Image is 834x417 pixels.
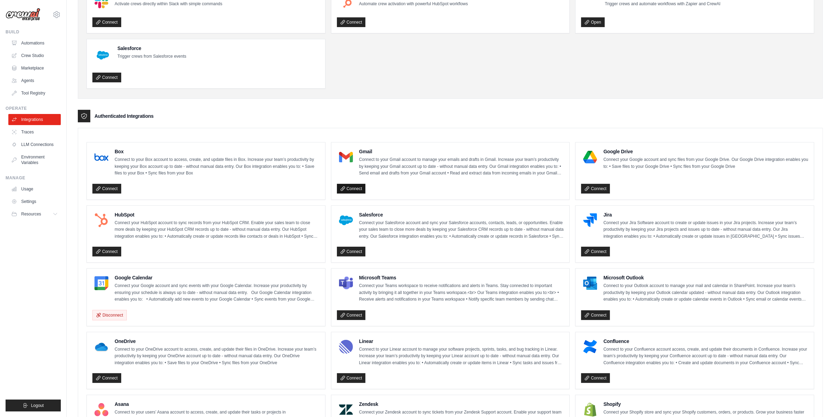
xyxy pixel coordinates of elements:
p: Connect to your Box account to access, create, and update files in Box. Increase your team’s prod... [115,156,320,177]
h4: Gmail [359,148,564,155]
img: Gmail Logo [339,150,353,164]
a: Connect [92,184,121,194]
a: Connect [337,373,366,383]
a: Agents [8,75,61,86]
h4: Zendesk [359,401,564,408]
div: Operate [6,106,61,111]
p: Connect your Teams workspace to receive notifications and alerts in Teams. Stay connected to impo... [359,283,564,303]
a: Connect [92,73,121,82]
p: Connect your Google account and sync files from your Google Drive. Our Google Drive integration e... [603,156,808,170]
img: Google Drive Logo [583,150,597,164]
img: Jira Logo [583,213,597,227]
h4: Salesforce [117,45,186,52]
a: Traces [8,126,61,138]
img: Salesforce Logo [339,213,353,227]
h4: Salesforce [359,211,564,218]
img: Microsoft Outlook Logo [583,276,597,290]
a: Connect [337,247,366,256]
img: Confluence Logo [583,340,597,354]
p: Trigger crews and automate workflows with Zapier and CrewAI [605,1,720,8]
a: Connect [581,310,610,320]
p: Connect to your Confluence account access, create, and update their documents in Confluence. Incr... [603,346,808,367]
h4: Google Drive [603,148,808,155]
a: Integrations [8,114,61,125]
a: LLM Connections [8,139,61,150]
p: Connect to your Outlook account to manage your mail and calendar in SharePoint. Increase your tea... [603,283,808,303]
h4: Google Calendar [115,274,320,281]
a: Connect [581,373,610,383]
img: Logo [6,8,40,21]
a: Connect [337,310,366,320]
p: Connect to your Gmail account to manage your emails and drafts in Gmail. Increase your team’s pro... [359,156,564,177]
h4: OneDrive [115,338,320,345]
h3: Authenticated Integrations [94,113,154,120]
button: Resources [8,208,61,220]
img: Shopify Logo [583,403,597,417]
a: Connect [337,184,366,194]
h4: Microsoft Teams [359,274,564,281]
img: HubSpot Logo [94,213,108,227]
a: Connect [92,17,121,27]
a: Crew Studio [8,50,61,61]
a: Connect [337,17,366,27]
img: OneDrive Logo [94,340,108,354]
button: Logout [6,400,61,411]
a: Open [581,17,604,27]
a: Environment Variables [8,152,61,168]
div: Build [6,29,61,35]
button: Disconnect [92,310,127,320]
p: Trigger crews from Salesforce events [117,53,186,60]
a: Usage [8,183,61,195]
a: Connect [581,247,610,256]
span: Resources [21,211,41,217]
img: Microsoft Teams Logo [339,276,353,290]
img: Google Calendar Logo [94,276,108,290]
a: Connect [92,247,121,256]
h4: Linear [359,338,564,345]
p: Connect your Salesforce account and sync your Salesforce accounts, contacts, leads, or opportunit... [359,220,564,240]
a: Tool Registry [8,88,61,99]
h4: Microsoft Outlook [603,274,808,281]
span: Logout [31,403,44,408]
h4: Confluence [603,338,808,345]
a: Settings [8,196,61,207]
p: Connect to your OneDrive account to access, create, and update their files in OneDrive. Increase ... [115,346,320,367]
h4: Shopify [603,401,808,408]
img: Linear Logo [339,340,353,354]
a: Connect [92,373,121,383]
h4: Asana [115,401,320,408]
h4: Jira [603,211,808,218]
img: Zendesk Logo [339,403,353,417]
p: Connect your Google account and sync events with your Google Calendar. Increase your productivity... [115,283,320,303]
a: Connect [581,184,610,194]
p: Automate crew activation with powerful HubSpot workflows [359,1,468,8]
a: Automations [8,38,61,49]
p: Connect your Jira Software account to create or update issues in your Jira projects. Increase you... [603,220,808,240]
img: Salesforce Logo [94,47,111,64]
p: Activate crews directly within Slack with simple commands [115,1,222,8]
h4: Box [115,148,320,155]
img: Box Logo [94,150,108,164]
p: Connect to your Linear account to manage your software projects, sprints, tasks, and bug tracking... [359,346,564,367]
a: Marketplace [8,63,61,74]
p: Connect your HubSpot account to sync records from your HubSpot CRM. Enable your sales team to clo... [115,220,320,240]
h4: HubSpot [115,211,320,218]
img: Asana Logo [94,403,108,417]
div: Manage [6,175,61,181]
